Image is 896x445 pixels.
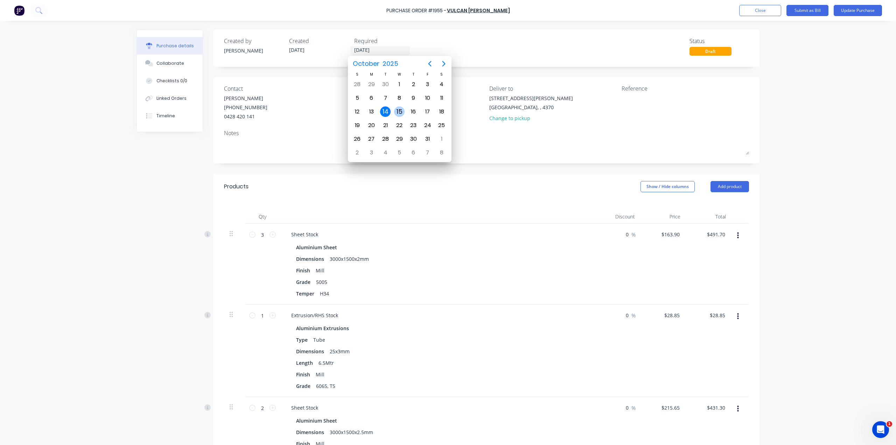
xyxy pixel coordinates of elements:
div: Extrusion/RHS Stock [286,310,344,320]
div: Thursday, October 30, 2025 [408,134,419,144]
div: Discount [595,210,640,224]
div: Sunday, November 2, 2025 [352,147,363,158]
div: Saturday, October 11, 2025 [436,93,447,103]
span: % [631,231,636,239]
span: % [631,312,636,320]
button: Collaborate [137,55,203,72]
div: Collaborate [156,60,184,67]
div: [PERSON_NAME] [224,95,267,102]
div: Sunday, October 26, 2025 [352,134,363,144]
button: October2025 [349,57,403,70]
button: Checklists 0/0 [137,72,203,90]
div: Change to pickup [489,114,573,122]
div: Length [293,358,316,368]
button: Timeline [137,107,203,125]
button: Add product [710,181,749,192]
div: Thursday, October 9, 2025 [408,93,419,103]
div: Wednesday, October 29, 2025 [394,134,405,144]
div: Required [354,37,414,45]
div: Aluminium Extrusions [296,323,352,333]
button: Show / Hide columns [640,181,695,192]
div: Qty [245,210,280,224]
div: Aluminium Sheet [296,242,340,252]
span: 2025 [381,57,400,70]
div: Monday, October 13, 2025 [366,106,377,117]
div: Wednesday, October 22, 2025 [394,120,405,131]
div: Price [640,210,686,224]
div: [PHONE_NUMBER] [224,104,267,111]
div: 25x3mm [327,346,352,356]
div: Temper [293,288,317,299]
div: Notes [224,129,749,137]
div: [STREET_ADDRESS][PERSON_NAME] [489,95,573,102]
div: Sunday, October 19, 2025 [352,120,363,131]
div: Purchase Order #1955 - [386,7,446,14]
div: Tuesday, October 7, 2025 [380,93,391,103]
div: 3000x1500x2.5mm [327,427,376,437]
button: Next page [437,57,451,71]
div: Type [293,335,310,345]
div: Wednesday, October 15, 2025 [394,106,405,117]
button: Update Purchase [834,5,882,16]
div: [PERSON_NAME] [224,47,283,54]
div: Aluminium Sheet [296,416,340,426]
div: Tuesday, November 4, 2025 [380,147,391,158]
div: Saturday, November 1, 2025 [436,134,447,144]
div: Monday, November 3, 2025 [366,147,377,158]
div: Friday, October 31, 2025 [422,134,433,144]
div: Dimensions [293,254,327,264]
span: % [631,404,636,412]
div: Sunday, October 5, 2025 [352,93,363,103]
div: Monday, October 20, 2025 [366,120,377,131]
div: Finish [293,369,313,380]
div: 5005 [313,277,330,287]
div: Tuesday, October 28, 2025 [380,134,391,144]
div: Monday, October 27, 2025 [366,134,377,144]
div: 6.5Mtr [316,358,337,368]
div: Status [689,37,749,45]
div: Dimensions [293,346,327,356]
div: Created [289,37,349,45]
div: 0428 420 141 [224,113,267,120]
span: October [351,57,381,70]
div: M [364,71,378,77]
div: Tube [310,335,328,345]
span: 1 [887,421,892,427]
div: Saturday, October 25, 2025 [436,120,447,131]
div: Friday, October 3, 2025 [422,79,433,90]
button: Close [739,5,781,16]
img: Factory [14,5,24,16]
div: Mill [313,265,327,276]
div: Sheet Stock [286,229,324,239]
div: T [406,71,420,77]
button: Purchase details [137,37,203,55]
div: Timeline [156,113,175,119]
div: Thursday, October 23, 2025 [408,120,419,131]
div: Saturday, October 18, 2025 [436,106,447,117]
div: Friday, October 10, 2025 [422,93,433,103]
div: Thursday, October 2, 2025 [408,79,419,90]
button: Linked Orders [137,90,203,107]
div: Wednesday, October 8, 2025 [394,93,405,103]
button: Previous page [423,57,437,71]
div: Grade [293,277,313,287]
div: Tuesday, September 30, 2025 [380,79,391,90]
div: Sunday, October 12, 2025 [352,106,363,117]
button: Submit as Bill [786,5,828,16]
div: [GEOGRAPHIC_DATA], , 4370 [489,104,573,111]
div: W [392,71,406,77]
div: Saturday, October 4, 2025 [436,79,447,90]
div: F [421,71,435,77]
div: Mill [313,369,327,380]
div: Friday, October 17, 2025 [422,106,433,117]
div: Thursday, October 16, 2025 [408,106,419,117]
div: Friday, October 24, 2025 [422,120,433,131]
div: 3000x1500x2mm [327,254,372,264]
div: Today, Tuesday, October 14, 2025 [380,106,391,117]
div: S [435,71,449,77]
div: Thursday, November 6, 2025 [408,147,419,158]
div: Products [224,182,248,191]
div: Monday, October 6, 2025 [366,93,377,103]
div: Deliver to [489,84,617,93]
div: S [350,71,364,77]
